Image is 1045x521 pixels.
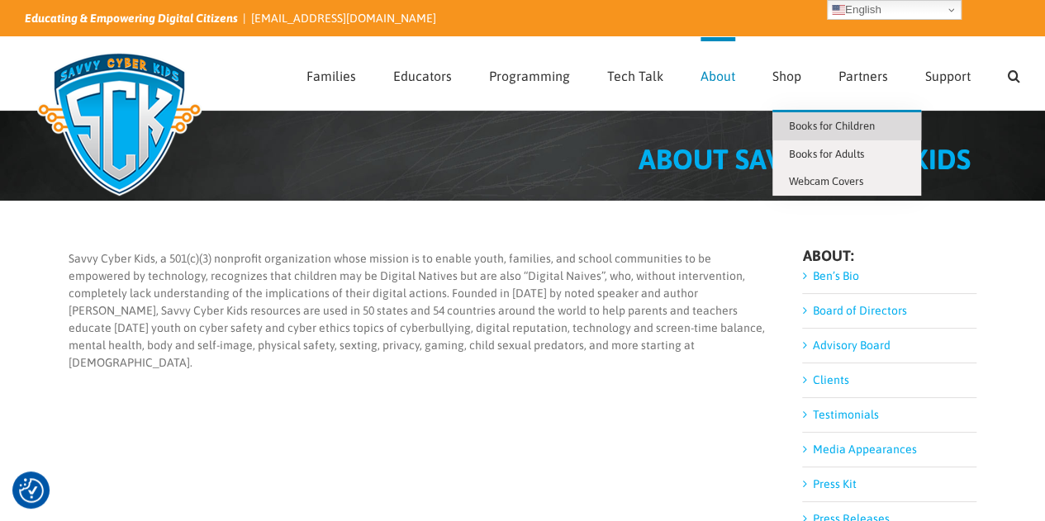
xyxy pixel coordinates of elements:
[812,339,890,352] a: Advisory Board
[789,175,863,187] span: Webcam Covers
[802,249,976,263] h4: ABOUT:
[812,269,858,282] a: Ben’s Bio
[306,37,1020,110] nav: Main Menu
[393,37,452,110] a: Educators
[925,37,971,110] a: Support
[812,477,856,490] a: Press Kit
[393,69,452,83] span: Educators
[772,168,921,196] a: Webcam Covers
[306,69,356,83] span: Families
[832,3,845,17] img: en
[69,250,767,372] p: Savvy Cyber Kids, a 501(c)(3) nonprofit organization whose mission is to enable youth, families, ...
[789,148,864,160] span: Books for Adults
[489,37,570,110] a: Programming
[812,408,878,421] a: Testimonials
[789,120,875,132] span: Books for Children
[772,140,921,168] a: Books for Adults
[607,69,663,83] span: Tech Talk
[25,41,214,206] img: Savvy Cyber Kids Logo
[489,69,570,83] span: Programming
[607,37,663,110] a: Tech Talk
[772,112,921,140] a: Books for Children
[772,37,801,110] a: Shop
[838,37,888,110] a: Partners
[306,37,356,110] a: Families
[639,143,971,175] span: ABOUT SAVVY CYBER KIDS
[925,69,971,83] span: Support
[19,478,44,503] button: Consent Preferences
[19,478,44,503] img: Revisit consent button
[838,69,888,83] span: Partners
[251,12,436,25] a: [EMAIL_ADDRESS][DOMAIN_NAME]
[812,373,848,386] a: Clients
[812,443,916,456] a: Media Appearances
[812,304,906,317] a: Board of Directors
[701,37,735,110] a: About
[701,69,735,83] span: About
[1008,37,1020,110] a: Search
[772,69,801,83] span: Shop
[25,12,238,25] i: Educating & Empowering Digital Citizens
